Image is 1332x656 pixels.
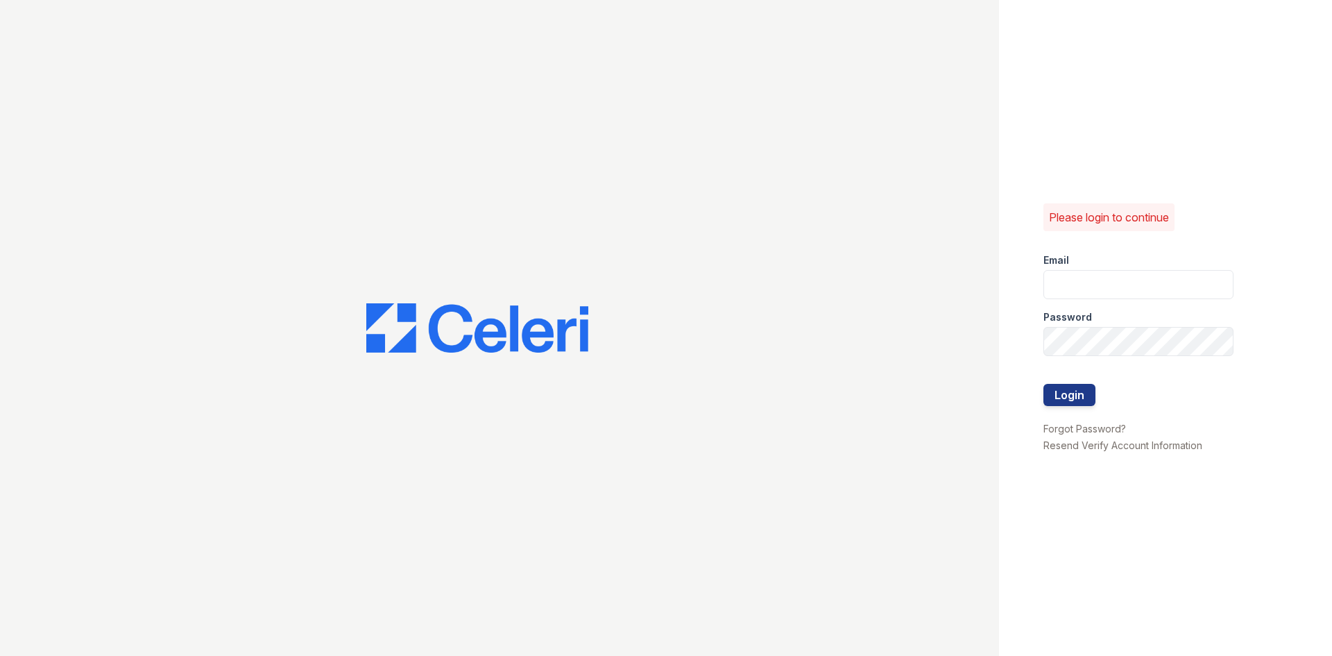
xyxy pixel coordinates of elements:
label: Password [1043,310,1092,324]
label: Email [1043,253,1069,267]
p: Please login to continue [1049,209,1169,226]
a: Forgot Password? [1043,423,1126,435]
img: CE_Logo_Blue-a8612792a0a2168367f1c8372b55b34899dd931a85d93a1a3d3e32e68fde9ad4.png [366,303,588,353]
button: Login [1043,384,1095,406]
a: Resend Verify Account Information [1043,439,1202,451]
